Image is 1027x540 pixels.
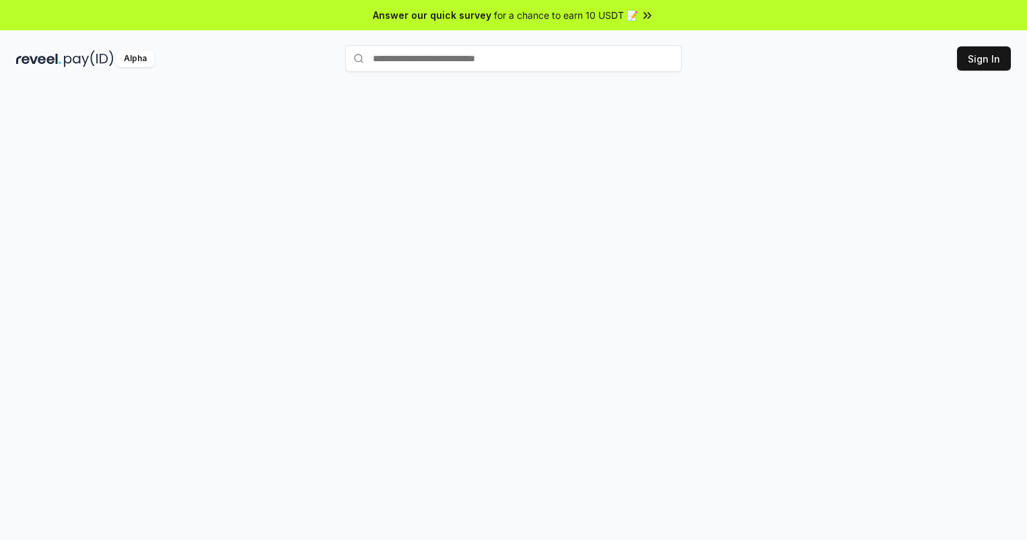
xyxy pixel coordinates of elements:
span: Answer our quick survey [373,8,491,22]
img: reveel_dark [16,50,61,67]
div: Alpha [116,50,154,67]
img: pay_id [64,50,114,67]
span: for a chance to earn 10 USDT 📝 [494,8,638,22]
button: Sign In [957,46,1011,71]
